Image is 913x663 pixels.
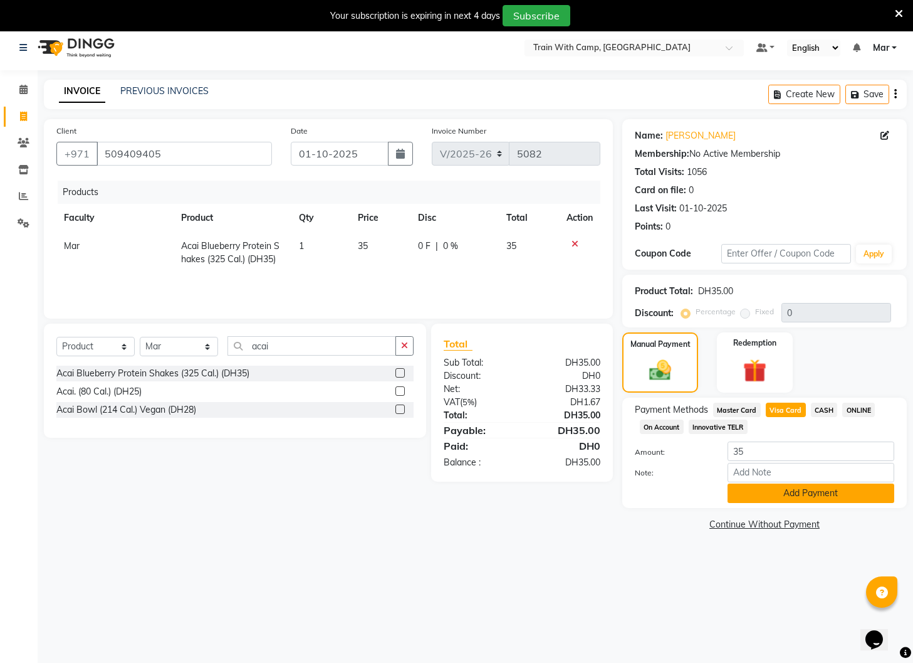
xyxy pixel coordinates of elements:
div: Membership: [635,147,689,161]
div: No Active Membership [635,147,894,161]
input: Add Note [728,463,894,482]
div: Total: [434,409,522,422]
span: 5% [462,397,474,407]
span: 35 [506,240,516,252]
span: Payment Methods [635,403,708,416]
div: Paid: [434,438,522,453]
span: 0 F [418,240,430,253]
input: Search by Name/Mobile/Email/Code [97,142,272,166]
div: Payable: [434,423,522,438]
div: Discount: [434,369,522,383]
span: 0 % [443,240,458,253]
span: | [436,240,438,253]
label: Note: [625,467,718,479]
div: Product Total: [635,285,693,298]
button: +971 [56,142,98,166]
button: Create New [768,85,840,104]
img: _cash.svg [642,358,679,383]
input: Amount [728,442,894,461]
div: 01-10-2025 [679,202,727,215]
div: Coupon Code [635,247,721,260]
label: Fixed [755,306,774,317]
span: 1 [299,240,304,252]
span: VAT [444,396,460,408]
span: ONLINE [842,403,875,417]
div: DH1.67 [522,396,610,409]
div: 0 [689,184,694,197]
div: Discount: [635,307,674,320]
span: Innovative TELR [689,420,748,434]
div: 0 [665,220,670,233]
div: ( ) [434,396,522,409]
div: Products [58,181,610,204]
div: DH35.00 [522,409,610,422]
button: Save [845,85,889,104]
th: Total [499,204,559,232]
th: Disc [410,204,499,232]
div: 1056 [687,166,707,179]
a: [PERSON_NAME] [665,129,736,142]
div: DH35.00 [522,456,610,469]
a: INVOICE [59,80,105,103]
div: Points: [635,220,663,233]
span: CASH [811,403,838,417]
div: Sub Total: [434,356,522,369]
input: Search or Scan [227,336,396,356]
span: Mar [873,41,889,55]
span: Master Card [713,403,761,417]
iframe: chat widget [860,613,900,650]
div: Name: [635,129,663,142]
span: Total [444,337,472,351]
span: On Account [640,420,684,434]
div: DH0 [522,438,610,453]
label: Percentage [696,306,736,317]
label: Client [56,125,76,137]
div: Acai Bowl (214 Cal.) Vegan (DH28) [56,403,196,416]
div: Net: [434,383,522,396]
div: DH35.00 [698,285,733,298]
div: Last Visit: [635,202,677,215]
label: Redemption [733,337,776,349]
div: Acai Blueberry Protein Shakes (325 Cal.) (DH35) [56,367,249,380]
th: Product [174,204,291,232]
th: Qty [291,204,351,232]
a: Continue Without Payment [625,518,904,531]
div: Total Visits: [635,166,684,179]
button: Add Payment [728,484,894,503]
th: Action [559,204,600,232]
div: DH33.33 [522,383,610,396]
div: Acai. (80 Cal.) (DH25) [56,385,142,398]
th: Faculty [56,204,174,232]
div: Card on file: [635,184,686,197]
label: Amount: [625,447,718,458]
div: DH0 [522,369,610,383]
a: PREVIOUS INVOICES [120,85,209,97]
span: Mar [64,240,80,252]
div: Your subscription is expiring in next 4 days [330,9,500,23]
button: Subscribe [503,5,570,26]
label: Manual Payment [630,339,691,350]
div: DH35.00 [522,423,610,438]
span: 35 [358,240,368,252]
input: Enter Offer / Coupon Code [721,244,851,263]
img: logo [32,30,118,65]
div: Balance : [434,456,522,469]
label: Date [291,125,308,137]
th: Price [350,204,410,232]
div: DH35.00 [522,356,610,369]
label: Invoice Number [432,125,486,137]
button: Apply [856,245,892,263]
span: Visa Card [766,403,806,417]
span: Acai Blueberry Protein Shakes (325 Cal.) (DH35) [181,240,279,265]
img: _gift.svg [736,356,774,385]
